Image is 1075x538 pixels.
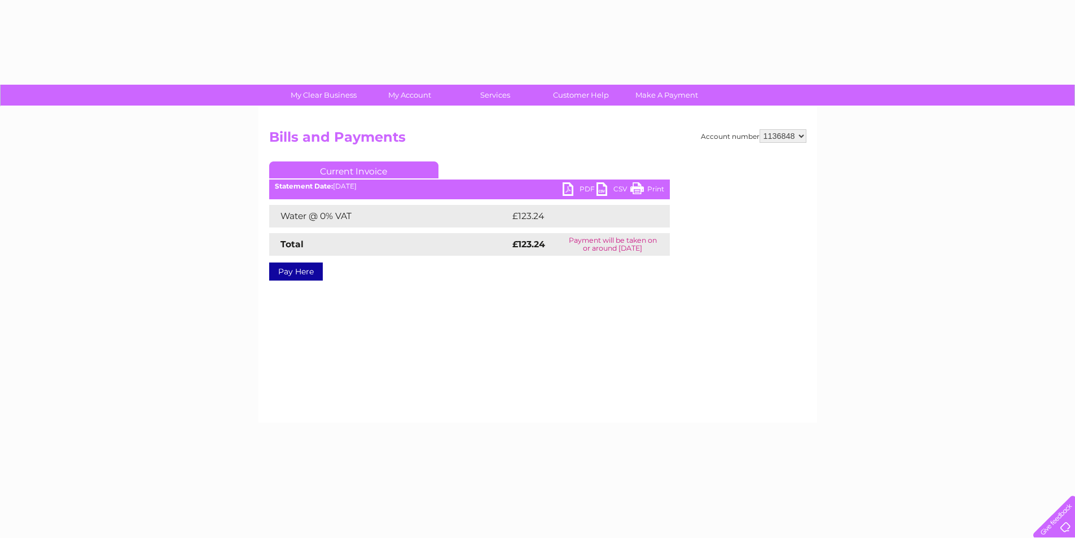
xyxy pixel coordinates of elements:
[630,182,664,199] a: Print
[534,85,628,106] a: Customer Help
[556,233,669,256] td: Payment will be taken on or around [DATE]
[363,85,456,106] a: My Account
[277,85,370,106] a: My Clear Business
[563,182,596,199] a: PDF
[275,182,333,190] b: Statement Date:
[269,129,806,151] h2: Bills and Payments
[620,85,713,106] a: Make A Payment
[510,205,649,228] td: £123.24
[269,161,438,178] a: Current Invoice
[280,239,304,250] strong: Total
[449,85,542,106] a: Services
[269,182,670,190] div: [DATE]
[701,129,806,143] div: Account number
[512,239,545,250] strong: £123.24
[269,263,323,281] a: Pay Here
[269,205,510,228] td: Water @ 0% VAT
[596,182,630,199] a: CSV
